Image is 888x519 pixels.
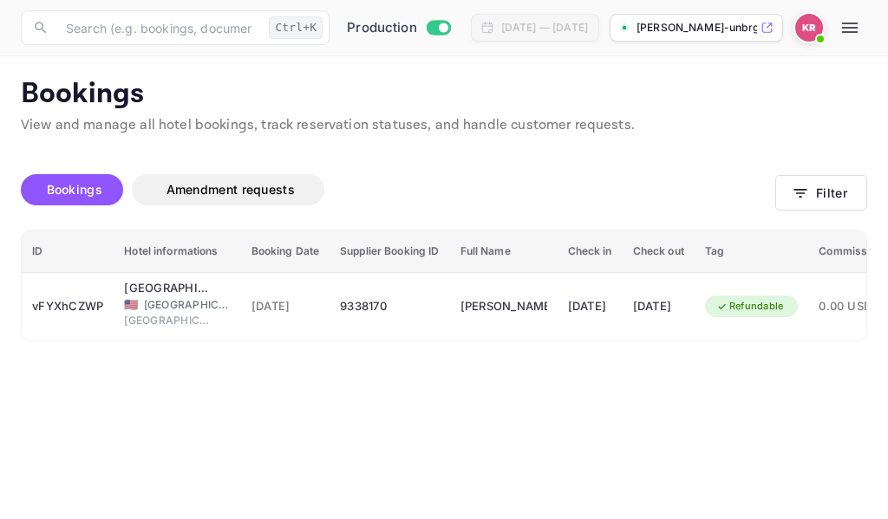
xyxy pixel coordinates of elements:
[124,299,138,310] span: United States of America
[32,293,103,321] div: vFYXhCZWP
[340,18,457,38] div: Switch to Sandbox mode
[501,20,588,36] div: [DATE] — [DATE]
[705,295,795,317] div: Refundable
[460,293,547,321] div: Taylor Miller
[55,10,262,45] input: Search (e.g. bookings, documentation)
[633,293,684,321] div: [DATE]
[144,297,231,313] span: [GEOGRAPHIC_DATA]
[21,174,775,205] div: account-settings tabs
[568,293,612,321] div: [DATE]
[269,16,323,39] div: Ctrl+K
[166,182,295,197] span: Amendment requests
[450,230,558,273] th: Full Name
[241,230,330,273] th: Booking Date
[340,293,439,321] div: 9338170
[330,230,449,273] th: Supplier Booking ID
[819,297,882,316] span: 0.00 USD
[47,182,102,197] span: Bookings
[775,175,867,211] button: Filter
[114,230,240,273] th: Hotel informations
[637,20,757,36] p: [PERSON_NAME]-unbrg.[PERSON_NAME]...
[124,313,211,328] span: [GEOGRAPHIC_DATA]
[623,230,695,273] th: Check out
[21,77,867,112] p: Bookings
[695,230,809,273] th: Tag
[347,18,417,38] span: Production
[22,230,114,273] th: ID
[795,14,823,42] img: Kobus Roux
[558,230,623,273] th: Check in
[251,297,320,316] span: [DATE]
[21,115,867,136] p: View and manage all hotel bookings, track reservation statuses, and handle customer requests.
[124,280,211,297] div: Motel 6 Camp Springs, DC - South Camp Springs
